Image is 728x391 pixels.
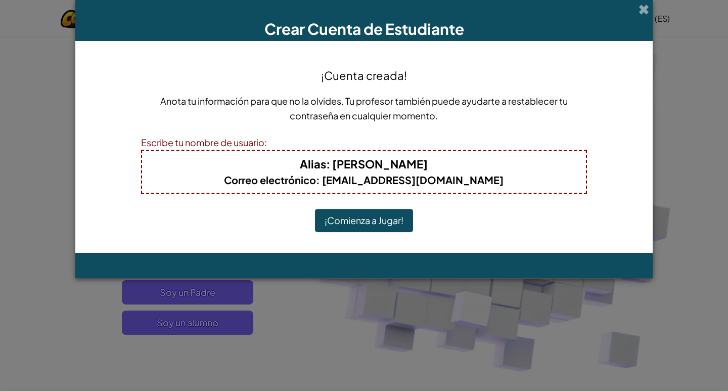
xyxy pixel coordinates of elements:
b: : [PERSON_NAME] [300,157,428,171]
span: Alias [300,157,326,171]
b: : [EMAIL_ADDRESS][DOMAIN_NAME] [224,173,504,186]
div: Escribe tu nombre de usuario: [141,135,587,150]
p: Anota tu información para que no la olvides. Tu profesor también puede ayudarte a restablecer tu ... [141,94,587,123]
span: Crear Cuenta de Estudiante [264,19,464,38]
span: Correo electrónico [224,173,316,186]
button: ¡Comienza a Jugar! [315,209,413,232]
h4: ¡Cuenta creada! [321,67,407,83]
